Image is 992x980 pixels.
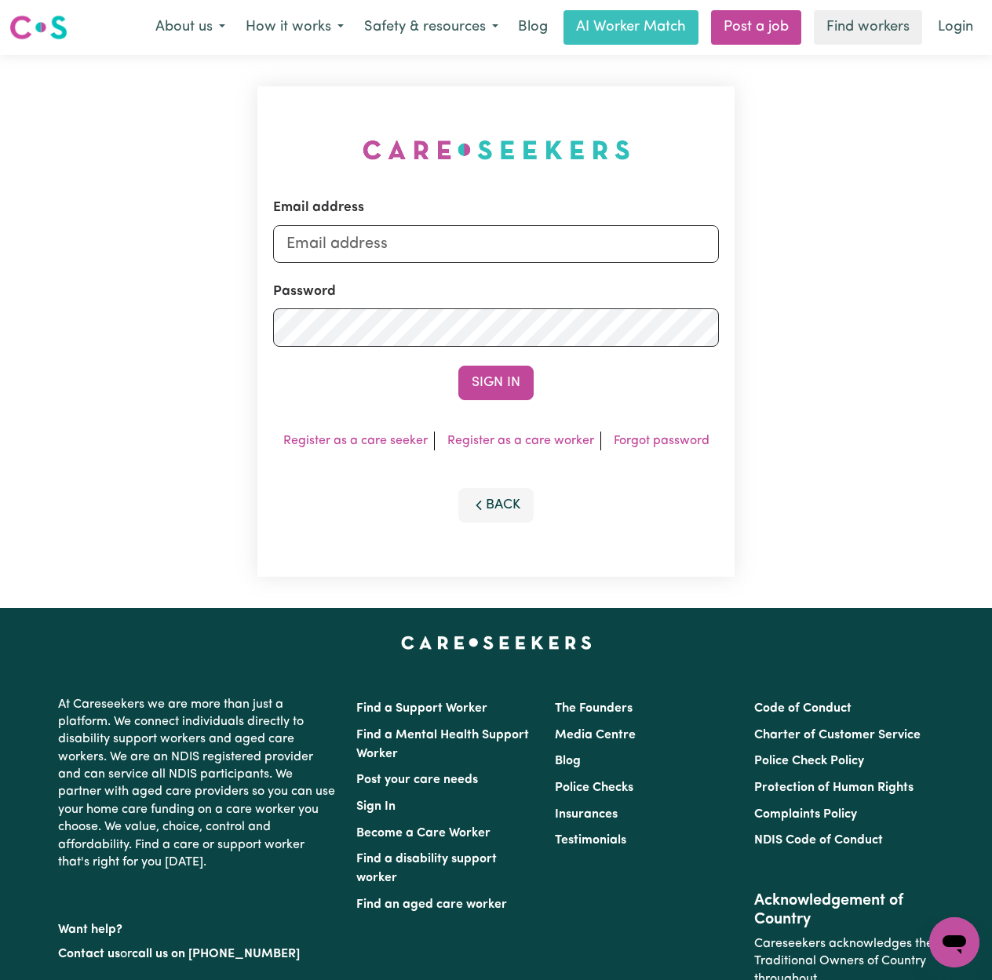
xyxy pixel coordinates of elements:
input: Email address [273,225,719,263]
a: Police Check Policy [754,755,864,767]
a: Forgot password [614,435,709,447]
a: Post your care needs [356,774,478,786]
a: Careseekers home page [401,636,592,649]
a: Find workers [814,10,922,45]
img: Careseekers logo [9,13,67,42]
a: The Founders [555,702,633,715]
a: Media Centre [555,729,636,741]
a: Register as a care seeker [283,435,428,447]
label: Email address [273,198,364,218]
a: Become a Care Worker [356,827,491,840]
a: call us on [PHONE_NUMBER] [132,948,300,960]
a: Find a disability support worker [356,853,497,884]
a: Find an aged care worker [356,898,507,911]
a: Code of Conduct [754,702,852,715]
button: About us [145,11,235,44]
a: Charter of Customer Service [754,729,921,741]
a: AI Worker Match [563,10,698,45]
a: Sign In [356,800,396,813]
a: Police Checks [555,781,633,794]
a: Find a Support Worker [356,702,487,715]
a: Protection of Human Rights [754,781,914,794]
p: Want help? [58,915,337,938]
p: or [58,939,337,969]
button: Sign In [458,366,534,400]
a: NDIS Code of Conduct [754,834,883,847]
a: Blog [509,10,557,45]
a: Complaints Policy [754,808,857,821]
button: How it works [235,11,354,44]
a: Contact us [58,948,120,960]
a: Blog [555,755,581,767]
a: Testimonials [555,834,626,847]
a: Login [928,10,983,45]
p: At Careseekers we are more than just a platform. We connect individuals directly to disability su... [58,690,337,878]
iframe: Button to launch messaging window [929,917,979,967]
button: Back [458,488,534,523]
a: Insurances [555,808,618,821]
button: Safety & resources [354,11,509,44]
a: Find a Mental Health Support Worker [356,729,529,760]
a: Register as a care worker [447,435,594,447]
a: Post a job [711,10,801,45]
h2: Acknowledgement of Country [754,891,934,929]
a: Careseekers logo [9,9,67,46]
label: Password [273,282,336,302]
